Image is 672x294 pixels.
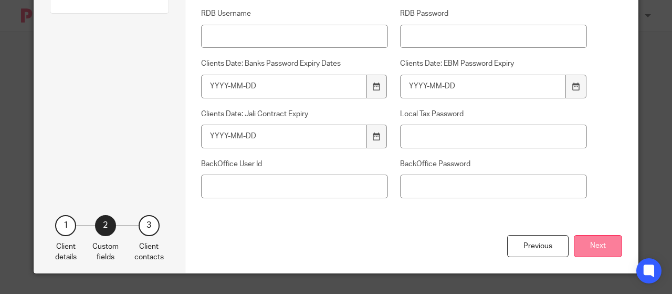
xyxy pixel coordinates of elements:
[400,58,587,69] label: Clients Date: EBM Password Expiry
[134,241,164,263] p: Client contacts
[201,109,388,119] label: Clients Date: Jali Contract Expiry
[201,75,367,98] input: YYYY-MM-DD
[507,235,569,258] div: Previous
[400,159,587,169] label: BackOffice Password
[201,125,367,148] input: YYYY-MM-DD
[201,8,388,19] label: RDB Username
[95,215,116,236] div: 2
[201,159,388,169] label: BackOffice User Id
[92,241,119,263] p: Custom fields
[55,215,76,236] div: 1
[55,241,77,263] p: Client details
[201,58,388,69] label: Clients Date: Banks Password Expiry Dates
[400,8,587,19] label: RDB Password
[400,75,566,98] input: YYYY-MM-DD
[139,215,160,236] div: 3
[400,109,587,119] label: Local Tax Password
[574,235,622,258] button: Next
